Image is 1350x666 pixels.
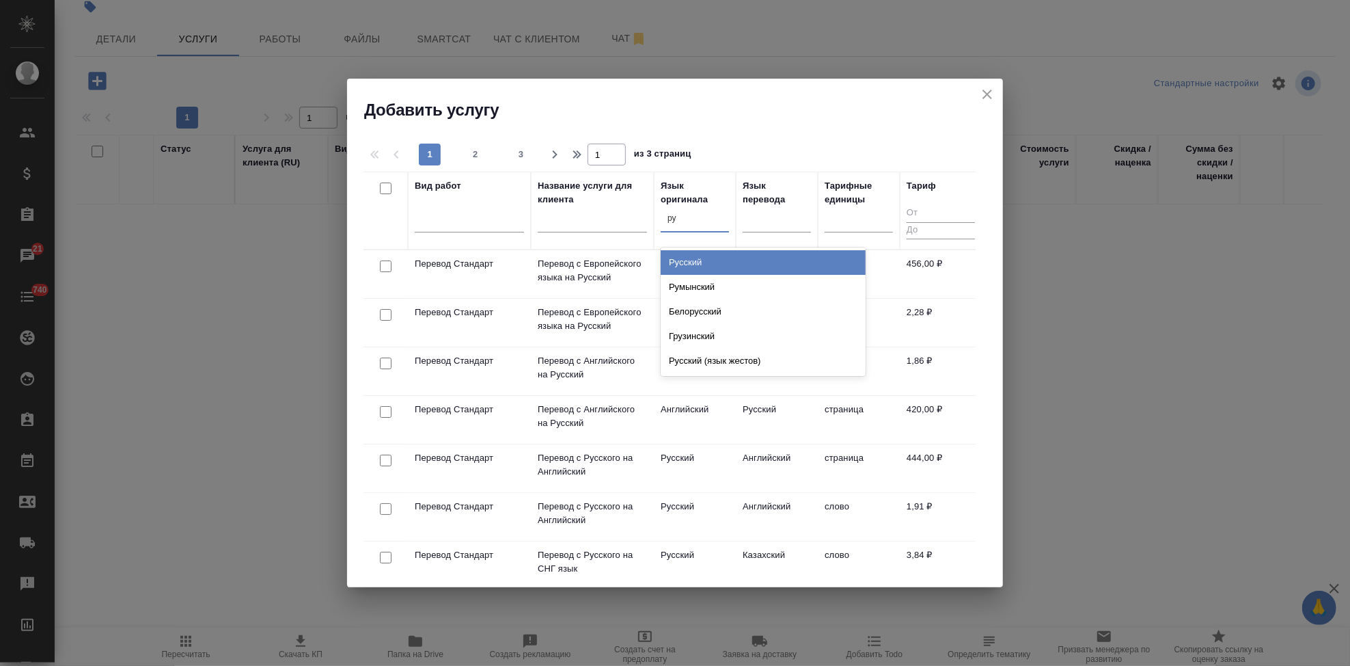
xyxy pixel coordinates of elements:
p: Перевод Стандарт [415,354,524,368]
td: Английский [654,347,736,395]
td: страница [818,444,900,492]
input: До [907,222,975,239]
td: Казахский [736,542,818,589]
p: Перевод Стандарт [415,257,524,271]
h2: Добавить услугу [364,99,1003,121]
p: Перевод Стандарт [415,548,524,562]
input: От [907,205,975,222]
td: Английский [736,444,818,492]
td: слово [818,493,900,541]
td: Английский [654,396,736,444]
td: 1,86 ₽ [900,347,982,395]
p: Перевод Стандарт [415,500,524,514]
p: Перевод с Английского на Русский [538,403,647,430]
p: Перевод с Европейского языка на Русский [538,306,647,333]
td: 420,00 ₽ [900,396,982,444]
span: из 3 страниц [634,146,691,165]
td: 3,84 ₽ [900,542,982,589]
p: Перевод Стандарт [415,403,524,416]
td: Английский [736,493,818,541]
td: страница [818,396,900,444]
button: close [977,84,997,105]
p: Перевод с Европейского языка на Русский [538,257,647,284]
td: Русский [654,542,736,589]
span: 3 [510,148,532,161]
td: Русский [736,396,818,444]
td: Русский [654,493,736,541]
div: Русский (язык жестов) [661,349,866,373]
td: Русский [654,444,736,492]
div: Тариф [907,179,936,193]
div: Грузинский [661,324,866,349]
td: слово [818,542,900,589]
p: Перевод Стандарт [415,451,524,465]
td: 1,91 ₽ [900,493,982,541]
button: 3 [510,144,532,165]
td: 444,00 ₽ [900,444,982,492]
div: Название услуги для клиента [538,179,647,207]
div: Вид работ [415,179,461,193]
td: 2,28 ₽ [900,299,982,347]
p: Перевод Стандарт [415,306,524,319]
div: Тарифные единицы [825,179,893,207]
p: Перевод с Английского на Русский [538,354,647,382]
td: 456,00 ₽ [900,250,982,298]
div: Язык оригинала [661,179,729,207]
p: Перевод с Русского на Английский [538,451,647,479]
td: Итальянский [654,250,736,298]
p: Перевод с Русского на Английский [538,500,647,527]
td: Итальянский [654,299,736,347]
div: Румынский [661,275,866,299]
p: Перевод с Русского на СНГ язык [538,548,647,576]
div: Язык перевода [743,179,811,207]
span: 2 [465,148,486,161]
div: Белорусский [661,299,866,324]
button: 2 [465,144,486,165]
div: Русский [661,250,866,275]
